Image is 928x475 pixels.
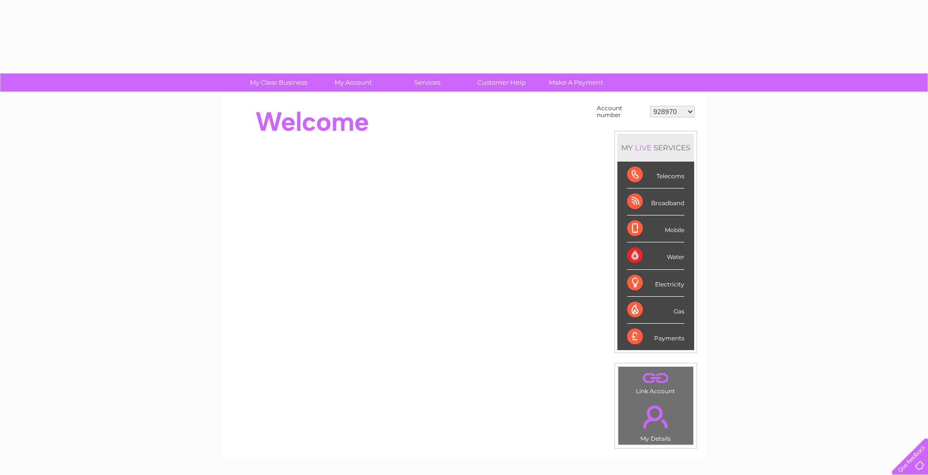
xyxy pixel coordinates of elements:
div: Water [627,242,684,269]
a: . [621,400,691,434]
td: My Details [618,397,694,445]
td: Link Account [618,366,694,397]
div: LIVE [633,143,654,152]
div: Gas [627,297,684,324]
a: My Clear Business [238,73,319,92]
div: Broadband [627,189,684,215]
a: Make A Payment [536,73,616,92]
a: . [621,369,691,386]
a: Services [387,73,468,92]
a: Customer Help [461,73,542,92]
div: MY SERVICES [617,134,694,162]
div: Payments [627,324,684,350]
a: My Account [313,73,393,92]
div: Telecoms [627,162,684,189]
div: Mobile [627,215,684,242]
div: Electricity [627,270,684,297]
td: Account number [594,102,648,121]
